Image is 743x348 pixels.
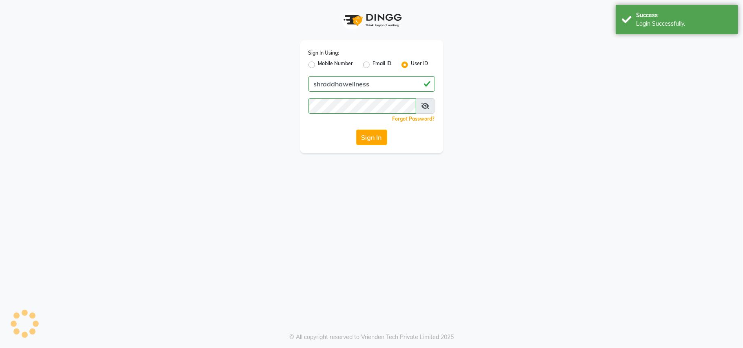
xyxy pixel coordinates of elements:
img: logo1.svg [339,8,404,32]
input: Username [308,98,416,114]
label: Email ID [373,60,392,70]
label: User ID [411,60,428,70]
div: Success [636,11,732,20]
a: Forgot Password? [393,116,435,122]
button: Sign In [356,130,387,145]
input: Username [308,76,435,92]
label: Mobile Number [318,60,353,70]
div: Login Successfully. [636,20,732,28]
label: Sign In Using: [308,49,339,57]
